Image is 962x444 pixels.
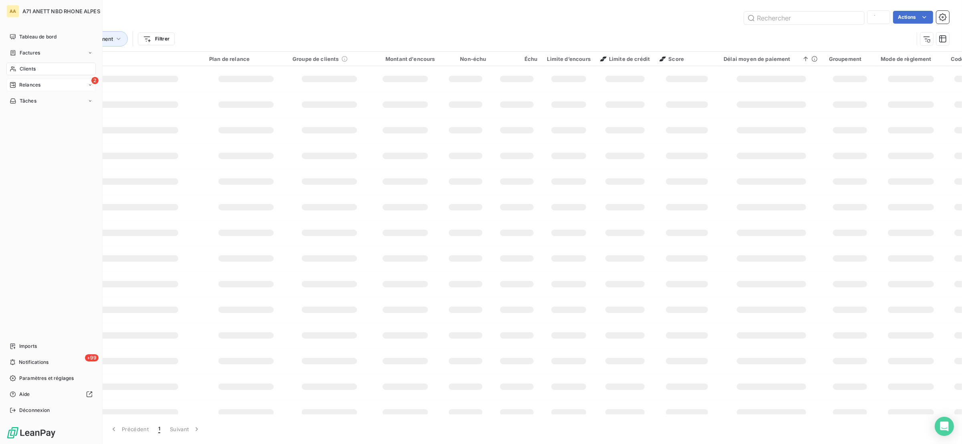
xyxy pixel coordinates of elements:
[19,407,50,414] span: Déconnexion
[138,32,175,45] button: Filtrer
[6,426,56,439] img: Logo LeanPay
[22,8,100,14] span: A71 ANETT NBD RHONE ALPES
[893,11,933,24] button: Actions
[445,56,486,62] div: Non-échu
[6,388,96,401] a: Aide
[600,56,650,62] span: Limite de crédit
[376,56,435,62] div: Montant d'encours
[85,354,99,361] span: +99
[19,359,48,366] span: Notifications
[935,417,954,436] div: Open Intercom Messenger
[158,425,160,433] span: 1
[547,56,591,62] div: Limite d’encours
[165,421,206,438] button: Suivant
[20,49,40,57] span: Factures
[292,56,339,62] span: Groupe de clients
[881,56,941,62] div: Mode de règlement
[105,421,153,438] button: Précédent
[829,56,871,62] div: Groupement
[19,33,56,40] span: Tableau de bord
[496,56,538,62] div: Échu
[19,375,74,382] span: Paramètres et réglages
[19,81,40,89] span: Relances
[19,343,37,350] span: Imports
[91,77,99,84] span: 2
[724,56,819,62] div: Délai moyen de paiement
[20,97,36,105] span: Tâches
[153,421,165,438] button: 1
[659,56,684,62] span: Score
[20,65,36,73] span: Clients
[19,391,30,398] span: Aide
[744,12,864,24] input: Rechercher
[209,56,283,62] div: Plan de relance
[6,5,19,18] div: AA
